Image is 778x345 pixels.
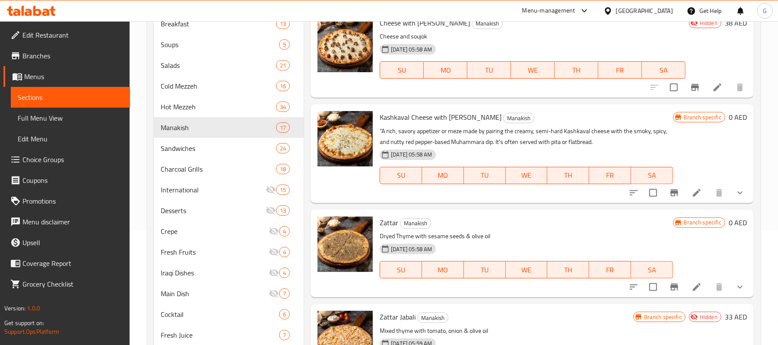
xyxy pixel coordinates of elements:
span: Select to update [644,184,662,202]
div: Manakish [417,313,448,323]
span: Edit Menu [18,134,123,144]
div: Sandwiches24 [154,138,304,159]
button: SA [631,167,673,184]
a: Choice Groups [3,149,130,170]
span: 4 [279,248,289,256]
span: FR [602,64,638,77]
span: Edit Restaurant [22,30,123,40]
div: Manakish [503,113,534,123]
a: Menus [3,66,130,87]
div: Cold Mezzeh16 [154,76,304,96]
div: Manakish17 [154,117,304,138]
span: Zattar Jabali [380,310,416,323]
span: 15 [276,186,289,194]
span: 13 [276,207,289,215]
button: show more [730,182,750,203]
span: SU [384,64,420,77]
a: Edit menu item [692,282,702,292]
a: Coverage Report [3,253,130,274]
p: Cheese and soujok [380,31,686,42]
button: TU [464,167,506,184]
div: International15 [154,179,304,200]
div: items [279,268,290,278]
button: TU [464,261,506,278]
span: 5 [279,41,289,49]
p: Dryed Thyme with sesame seeds & olive oil [380,231,673,242]
span: Manakish [400,218,431,228]
span: Get support on: [4,317,44,329]
span: 18 [276,165,289,173]
div: items [276,102,290,112]
span: Full Menu View [18,113,123,123]
span: Select to update [644,278,662,296]
div: Cold Mezzeh [161,81,276,91]
span: 24 [276,144,289,153]
div: Hot Mezzeh34 [154,96,304,117]
span: Sandwiches [161,143,276,153]
h6: 33 AED [725,311,747,323]
span: MO [426,264,460,276]
img: Cheese with Soujouk [318,17,373,72]
span: 4 [279,227,289,236]
a: Upsell [3,232,130,253]
a: Menu disclaimer [3,211,130,232]
span: Hidden [696,19,721,27]
button: show more [730,277,750,297]
span: Cheese with [PERSON_NAME] [380,16,470,29]
span: Charcoal Grills [161,164,276,174]
a: Grocery Checklist [3,274,130,294]
span: Coverage Report [22,258,123,268]
button: MO [424,61,467,79]
span: SU [384,169,419,182]
div: Main Dish [161,288,269,299]
span: TU [467,264,502,276]
span: Cocktail [161,309,279,319]
a: Support.OpsPlatform [4,326,59,337]
h6: 38 AED [725,17,747,29]
span: Manakish [504,113,534,123]
span: Fresh Juice [161,330,279,340]
span: SA [635,264,670,276]
span: Kashkaval Cheese with [PERSON_NAME] [380,111,502,124]
p: "A rich, savory appetizer or meze made by pairing the creamy, semi-hard Kashkaval cheese with the... [380,126,673,147]
div: items [276,81,290,91]
span: WE [514,64,551,77]
img: Kashkaval Cheese with Muhammara [318,111,373,166]
button: sort-choices [623,182,644,203]
span: Hidden [696,313,721,321]
span: FR [593,264,628,276]
div: Breakfast [161,19,276,29]
a: Edit Restaurant [3,25,130,45]
button: SU [380,167,422,184]
div: Salads21 [154,55,304,76]
a: Full Menu View [11,108,130,128]
span: Sections [18,92,123,102]
span: Hot Mezzeh [161,102,276,112]
span: WE [509,264,544,276]
span: [DATE] 05:58 AM [387,245,435,253]
div: Main Dish7 [154,283,304,304]
div: Iraqi Dishes4 [154,262,304,283]
span: Soups [161,39,279,50]
button: SU [380,61,424,79]
div: items [276,205,290,216]
svg: Inactive section [269,268,279,278]
span: Fresh Fruits [161,247,269,257]
span: 6 [279,310,289,319]
button: SU [380,261,422,278]
h6: 0 AED [729,111,747,123]
a: Edit menu item [712,82,723,93]
h6: 0 AED [729,217,747,229]
div: items [276,122,290,133]
button: delete [730,77,750,98]
button: SA [642,61,686,79]
span: 16 [276,82,289,90]
div: items [279,330,290,340]
span: Crepe [161,226,269,236]
button: WE [506,167,548,184]
span: Select to update [665,78,683,96]
span: SU [384,264,419,276]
